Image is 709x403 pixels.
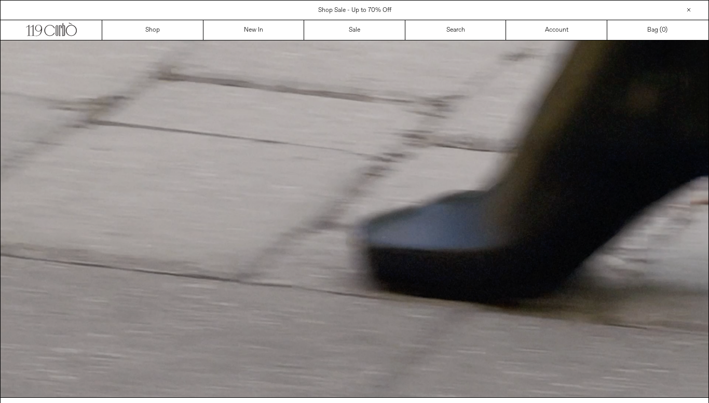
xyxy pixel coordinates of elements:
span: 0 [662,26,665,34]
a: Shop Sale - Up to 70% Off [318,6,391,15]
a: Account [506,20,607,40]
a: Bag () [607,20,708,40]
a: Sale [304,20,405,40]
span: ) [662,25,667,35]
a: Search [405,20,507,40]
video: Your browser does not support the video tag. [1,40,708,397]
a: Your browser does not support the video tag. [1,392,708,400]
a: Shop [102,20,203,40]
a: New In [203,20,305,40]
